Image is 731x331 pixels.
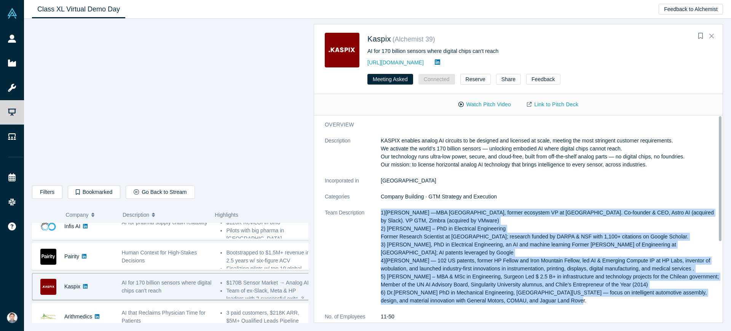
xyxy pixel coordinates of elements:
[66,207,89,223] span: Company
[695,31,706,42] button: Bookmark
[32,0,125,18] a: Class XL Virtual Demo Day
[226,309,311,325] li: 3 paid customers, $218K ARR, $5M+ Qualified Leads Pipeline
[367,59,424,66] a: [URL][DOMAIN_NAME]
[40,249,56,265] img: Pairity's Logo
[123,207,149,223] span: Description
[393,35,435,43] small: ( Alchemist 39 )
[215,212,238,218] span: Highlights
[325,121,709,129] h3: overview
[40,279,56,295] img: Kaspix's Logo
[68,185,120,199] button: Bookmarked
[496,74,521,85] button: Share
[325,193,381,209] dt: Categories
[226,227,311,243] li: Pilots with big pharma in [GEOGRAPHIC_DATA] ...
[226,249,311,265] li: Bootstrapped to $1.5M+ revenue in 2.5 years w/ six-figure ACV
[381,177,719,185] dd: [GEOGRAPHIC_DATA]
[64,313,92,320] a: Arithmedics
[7,8,18,19] img: Alchemist Vault Logo
[418,74,455,85] button: Connected
[325,313,381,329] dt: No. of Employees
[450,98,519,111] button: Watch Pitch Video
[7,312,18,323] img: Andres Valdivieso's Account
[126,185,195,199] button: Go Back to Stream
[659,4,723,14] button: Feedback to Alchemist
[122,219,207,225] span: AI for pharma supply chain reliability
[40,309,56,325] img: Arithmedics's Logo
[526,74,560,85] button: Feedback
[64,223,80,229] a: Infis AI
[460,74,491,85] button: Reserve
[367,47,621,55] div: AI for 170 billion sensors where digital chips can't reach
[64,253,79,259] a: Pairity
[381,137,719,169] p: KASPIX enables analog AI circuits to be designed and licensed at scale, meeting the most stringen...
[226,287,311,311] li: Team of ex-Slack, Meta & HP leaders with 2 successful exits, 3 PhDs ...
[40,219,56,235] img: Infis AI's Logo
[381,209,719,305] p: 1)[PERSON_NAME] —MBA [GEOGRAPHIC_DATA], former ecosystem VP at [GEOGRAPHIC_DATA]. Co-founder & CE...
[226,279,311,287] li: $170B Sensor Market → Analog AI;
[325,33,359,67] img: Kaspix's Logo
[64,283,80,289] a: Kaspix
[325,209,381,313] dt: Team Description
[122,310,206,324] span: AI that Reclaims Physician Time for Patients
[519,98,586,111] a: Link to Pitch Deck
[122,249,197,264] span: Human Context for High-Stakes Decisions
[325,177,381,193] dt: Incorporated in
[66,207,115,223] button: Company
[32,25,308,180] iframe: KASPIX
[123,207,207,223] button: Description
[706,30,717,42] button: Close
[226,265,311,289] li: Finalizing pilots w/ top 10 global insurer & world's largest staffing firm + ...
[325,137,381,177] dt: Description
[32,185,62,199] button: Filters
[381,313,719,321] dd: 11-50
[381,193,497,200] span: Company Building · GTM Strategy and Execution
[367,35,391,43] a: Kaspix
[122,280,212,294] span: AI for 170 billion sensors where digital chips can't reach
[367,74,413,85] a: Meeting Asked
